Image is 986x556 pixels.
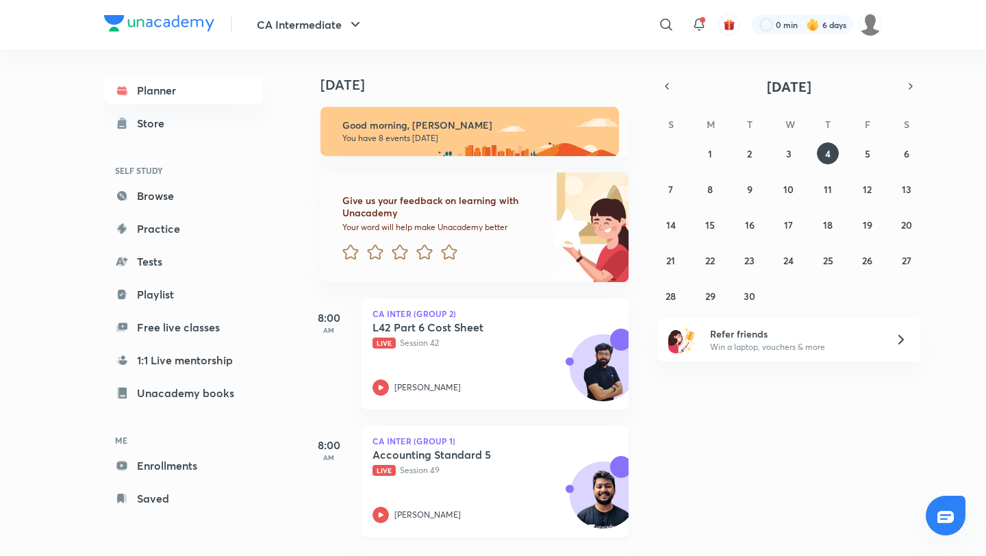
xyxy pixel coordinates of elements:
button: September 10, 2025 [778,178,800,200]
abbr: September 13, 2025 [902,183,911,196]
button: September 21, 2025 [660,249,682,271]
h5: 8:00 [301,437,356,453]
img: avatar [723,18,735,31]
abbr: September 24, 2025 [783,254,794,267]
a: Practice [104,215,263,242]
abbr: September 29, 2025 [705,290,716,303]
abbr: September 4, 2025 [825,147,831,160]
button: September 9, 2025 [739,178,761,200]
p: [PERSON_NAME] [394,509,461,521]
abbr: September 6, 2025 [904,147,909,160]
button: September 26, 2025 [857,249,878,271]
abbr: September 7, 2025 [668,183,673,196]
h6: Refer friends [710,327,878,341]
p: AM [301,326,356,334]
button: September 7, 2025 [660,178,682,200]
button: September 6, 2025 [896,142,918,164]
button: September 13, 2025 [896,178,918,200]
a: Saved [104,485,263,512]
abbr: September 23, 2025 [744,254,755,267]
button: CA Intermediate [249,11,372,38]
img: feedback_image [501,173,629,282]
button: September 3, 2025 [778,142,800,164]
button: September 29, 2025 [699,285,721,307]
h5: L42 Part 6 Cost Sheet [372,320,543,334]
a: 1:1 Live mentorship [104,346,263,374]
abbr: September 17, 2025 [784,218,793,231]
abbr: September 27, 2025 [902,254,911,267]
button: September 24, 2025 [778,249,800,271]
a: Tests [104,248,263,275]
h6: ME [104,429,263,452]
button: September 19, 2025 [857,214,878,236]
abbr: Friday [865,118,870,131]
abbr: Wednesday [785,118,795,131]
abbr: September 22, 2025 [705,254,715,267]
button: September 27, 2025 [896,249,918,271]
button: September 1, 2025 [699,142,721,164]
button: September 25, 2025 [817,249,839,271]
abbr: September 3, 2025 [786,147,792,160]
button: September 16, 2025 [739,214,761,236]
p: Session 42 [372,337,587,349]
button: September 22, 2025 [699,249,721,271]
button: September 5, 2025 [857,142,878,164]
span: [DATE] [767,77,811,96]
button: avatar [718,14,740,36]
abbr: September 26, 2025 [862,254,872,267]
abbr: September 28, 2025 [666,290,676,303]
abbr: Saturday [904,118,909,131]
span: Live [372,465,396,476]
button: September 2, 2025 [739,142,761,164]
img: Avatar [570,342,636,407]
a: Planner [104,77,263,104]
h6: Good morning, [PERSON_NAME] [342,119,607,131]
img: referral [668,326,696,353]
a: Browse [104,182,263,210]
abbr: September 9, 2025 [747,183,753,196]
abbr: September 5, 2025 [865,147,870,160]
abbr: Thursday [825,118,831,131]
p: Win a laptop, vouchers & more [710,341,878,353]
abbr: September 12, 2025 [863,183,872,196]
a: Unacademy books [104,379,263,407]
abbr: September 8, 2025 [707,183,713,196]
p: Your word will help make Unacademy better [342,222,542,233]
button: September 4, 2025 [817,142,839,164]
abbr: Monday [707,118,715,131]
abbr: Tuesday [747,118,753,131]
p: Session 49 [372,464,587,477]
button: September 15, 2025 [699,214,721,236]
div: Store [137,115,173,131]
h4: [DATE] [320,77,642,93]
button: [DATE] [677,77,901,96]
button: September 17, 2025 [778,214,800,236]
a: Enrollments [104,452,263,479]
button: September 8, 2025 [699,178,721,200]
button: September 30, 2025 [739,285,761,307]
p: [PERSON_NAME] [394,381,461,394]
a: Company Logo [104,15,214,35]
abbr: September 25, 2025 [823,254,833,267]
abbr: September 20, 2025 [901,218,912,231]
abbr: September 30, 2025 [744,290,755,303]
button: September 20, 2025 [896,214,918,236]
button: September 12, 2025 [857,178,878,200]
img: Company Logo [104,15,214,31]
img: streak [806,18,820,31]
button: September 28, 2025 [660,285,682,307]
img: Jyoti [859,13,882,36]
abbr: September 10, 2025 [783,183,794,196]
abbr: September 18, 2025 [823,218,833,231]
abbr: September 14, 2025 [666,218,676,231]
abbr: September 1, 2025 [708,147,712,160]
abbr: September 15, 2025 [705,218,715,231]
p: CA Inter (Group 2) [372,309,618,318]
abbr: September 19, 2025 [863,218,872,231]
abbr: September 2, 2025 [747,147,752,160]
p: AM [301,453,356,462]
img: morning [320,107,619,156]
p: You have 8 events [DATE] [342,133,607,144]
p: CA Inter (Group 1) [372,437,618,445]
button: September 23, 2025 [739,249,761,271]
